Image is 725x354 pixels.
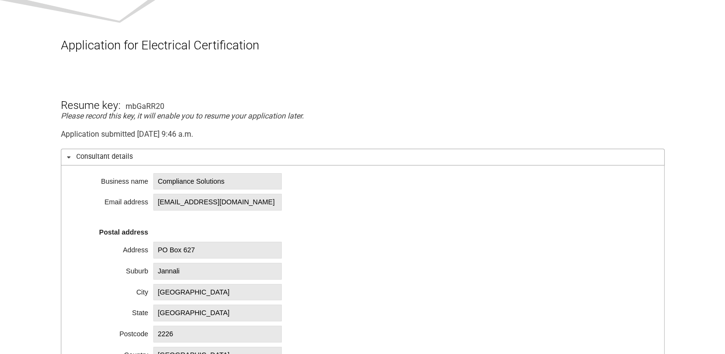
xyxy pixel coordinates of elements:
[153,242,282,259] span: PO Box 627
[61,111,304,120] em: Please record this key, it will enable you to resume your application later.
[153,284,282,301] span: [GEOGRAPHIC_DATA]
[76,243,148,253] div: Address
[76,306,148,316] div: State
[76,175,148,184] div: Business name
[76,195,148,205] div: Email address
[153,326,282,342] span: 2226
[153,173,282,190] span: Compliance Solutions
[99,228,148,236] strong: Postal address
[61,83,121,111] h3: Resume key:
[153,305,282,321] span: [GEOGRAPHIC_DATA]
[76,264,148,274] div: Suburb
[153,194,282,211] span: [EMAIL_ADDRESS][DOMAIN_NAME]
[76,327,148,337] div: Postcode
[126,102,164,111] div: mbGaRR20
[153,263,282,280] span: Jannali
[76,285,148,295] div: City
[61,149,665,165] h3: Consultant details
[61,38,665,52] h1: Application for Electrical Certification
[61,130,665,139] div: Application submitted [DATE] 9:46 a.m.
